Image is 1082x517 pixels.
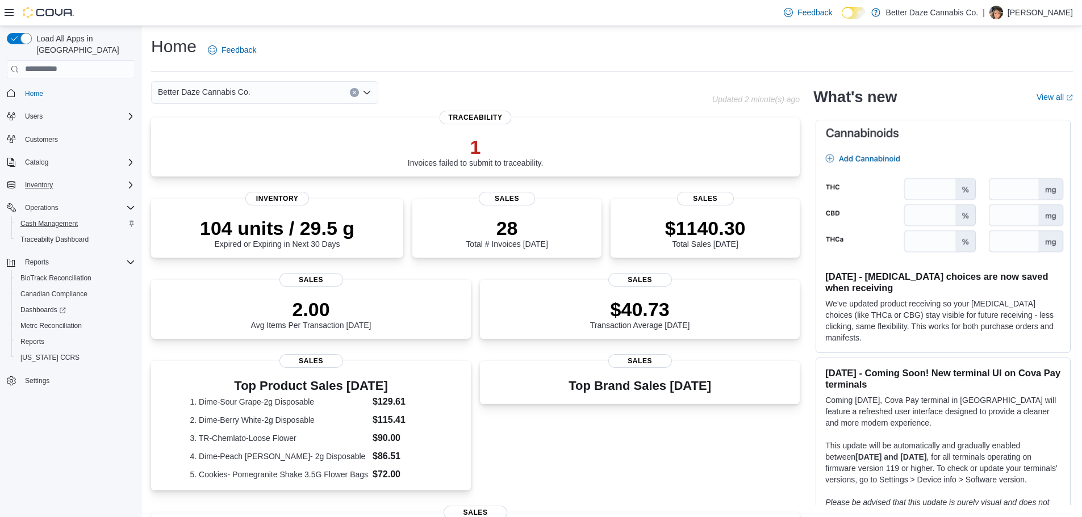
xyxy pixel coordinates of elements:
button: Catalog [20,155,53,169]
span: [US_STATE] CCRS [20,353,80,362]
span: BioTrack Reconciliation [20,274,91,283]
button: Metrc Reconciliation [11,318,140,334]
a: Feedback [779,1,837,24]
a: Settings [20,374,54,388]
span: Reports [20,255,135,269]
span: Load All Apps in [GEOGRAPHIC_DATA] [32,33,135,56]
button: Open list of options [362,88,371,97]
button: Operations [2,200,140,216]
h1: Home [151,35,197,58]
dd: $115.41 [373,413,432,427]
a: Dashboards [11,302,140,318]
span: Users [25,112,43,121]
span: Sales [279,273,343,287]
button: Reports [11,334,140,350]
span: Sales [608,273,672,287]
button: Clear input [350,88,359,97]
button: BioTrack Reconciliation [11,270,140,286]
p: $40.73 [590,298,690,321]
dd: $129.61 [373,395,432,409]
p: $1140.30 [665,217,746,239]
button: Operations [20,201,63,215]
a: Canadian Compliance [16,287,92,301]
dt: 5. Cookies- Pomegranite Shake 3.5G Flower Bags [190,469,368,480]
a: Traceabilty Dashboard [16,233,93,246]
dd: $72.00 [373,468,432,481]
a: Customers [20,133,62,146]
a: Reports [16,335,49,348]
span: Home [20,86,135,100]
span: Catalog [25,158,48,167]
span: Users [20,110,135,123]
input: Dark Mode [842,7,866,19]
button: Inventory [2,177,140,193]
span: Canadian Compliance [20,289,87,299]
span: Home [25,89,43,98]
span: Dashboards [16,303,135,317]
button: [US_STATE] CCRS [11,350,140,365]
span: Cash Management [20,219,78,228]
dt: 4. Dime-Peach [PERSON_NAME]- 2g Disposable [190,451,368,462]
a: Home [20,87,48,100]
p: 1 [408,136,544,158]
span: Inventory [245,192,309,205]
p: 28 [466,217,548,239]
span: Feedback [222,44,256,56]
span: Better Daze Cannabis Co. [158,85,250,99]
span: Operations [20,201,135,215]
span: Traceabilty Dashboard [16,233,135,246]
span: Reports [25,258,49,267]
dd: $90.00 [373,431,432,445]
a: Metrc Reconciliation [16,319,86,333]
div: Transaction Average [DATE] [590,298,690,330]
p: 104 units / 29.5 g [200,217,354,239]
a: Cash Management [16,217,82,230]
span: Customers [20,132,135,146]
button: Home [2,85,140,102]
button: Users [2,108,140,124]
a: [US_STATE] CCRS [16,351,84,364]
span: Reports [20,337,44,346]
button: Reports [2,254,140,270]
button: Inventory [20,178,57,192]
a: Feedback [203,39,261,61]
button: Canadian Compliance [11,286,140,302]
svg: External link [1066,94,1073,101]
span: Sales [479,192,536,205]
span: Sales [608,354,672,368]
div: Avg Items Per Transaction [DATE] [251,298,371,330]
h3: Top Brand Sales [DATE] [569,379,711,393]
button: Catalog [2,154,140,170]
p: Better Daze Cannabis Co. [886,6,979,19]
p: Coming [DATE], Cova Pay terminal in [GEOGRAPHIC_DATA] will feature a refreshed user interface des... [825,394,1061,428]
a: View allExternal link [1037,93,1073,102]
div: Alexis Renteria [989,6,1003,19]
div: Total Sales [DATE] [665,217,746,249]
span: Cash Management [16,217,135,230]
span: Settings [25,376,49,385]
button: Reports [20,255,53,269]
span: Traceabilty Dashboard [20,235,89,244]
a: BioTrack Reconciliation [16,271,96,285]
p: [PERSON_NAME] [1008,6,1073,19]
h3: [DATE] - [MEDICAL_DATA] choices are now saved when receiving [825,271,1061,293]
span: Inventory [20,178,135,192]
span: Inventory [25,180,53,190]
span: Sales [677,192,734,205]
span: Metrc Reconciliation [20,321,82,330]
span: Feedback [797,7,832,18]
div: Expired or Expiring in Next 30 Days [200,217,354,249]
h2: What's new [813,88,897,106]
span: Catalog [20,155,135,169]
span: BioTrack Reconciliation [16,271,135,285]
strong: [DATE] and [DATE] [855,452,926,461]
p: We've updated product receiving so your [MEDICAL_DATA] choices (like THCa or CBG) stay visible fo... [825,298,1061,343]
span: Reports [16,335,135,348]
a: Dashboards [16,303,70,317]
span: Sales [279,354,343,368]
div: Total # Invoices [DATE] [466,217,548,249]
dd: $86.51 [373,449,432,463]
button: Customers [2,131,140,148]
p: 2.00 [251,298,371,321]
